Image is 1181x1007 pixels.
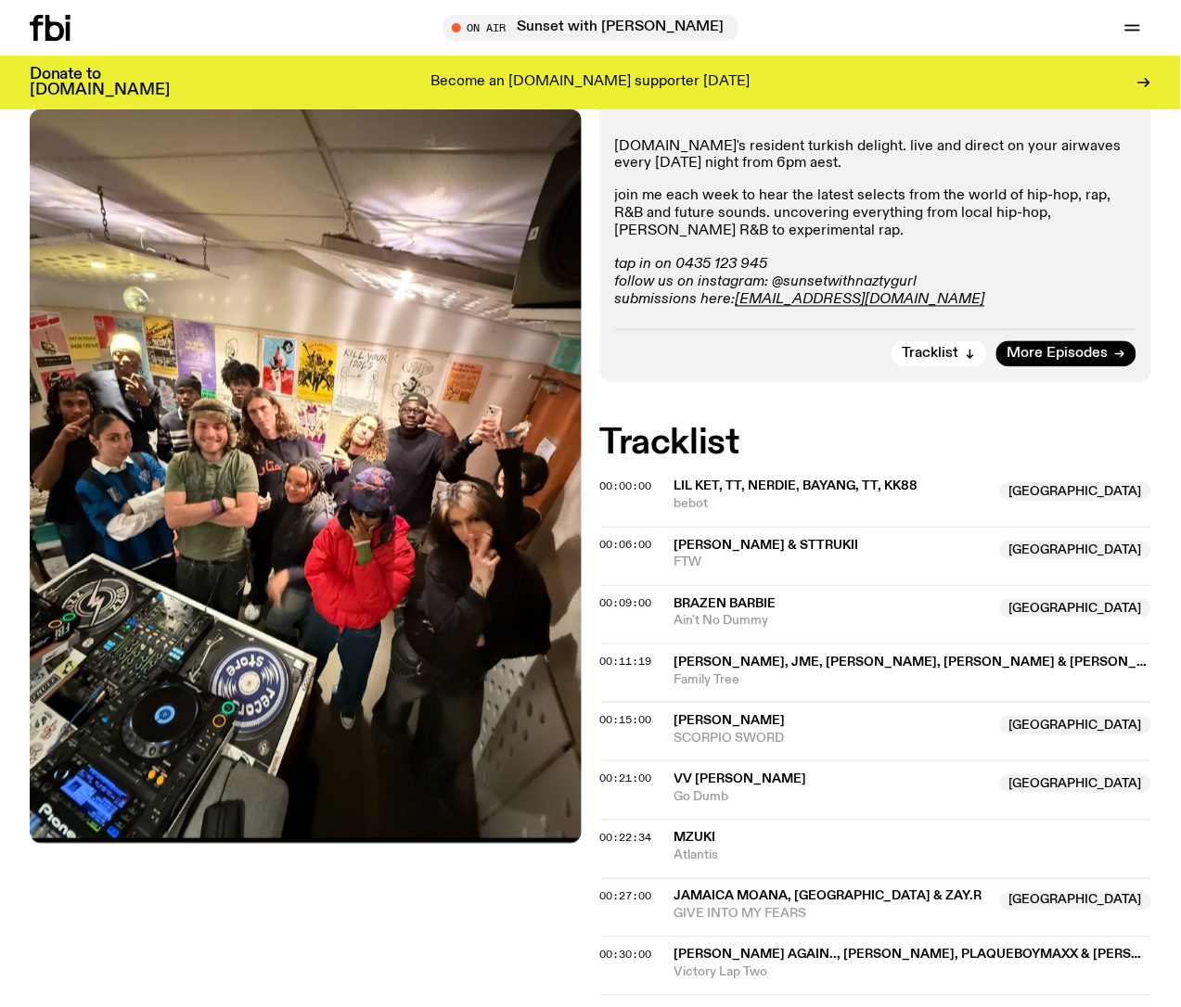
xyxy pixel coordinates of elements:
span: 00:21:00 [600,771,652,786]
span: 00:09:00 [600,596,652,611]
p: Become an [DOMAIN_NAME] supporter [DATE] [431,74,751,91]
span: [GEOGRAPHIC_DATA] [1000,599,1151,618]
span: Brazen Barbie [674,598,777,611]
em: tap in on 0435 123 945 [615,258,768,273]
span: [GEOGRAPHIC_DATA] [1000,541,1151,559]
button: Tracklist [892,341,987,367]
span: 00:27:00 [600,889,652,904]
span: Mzuki [674,832,716,845]
p: [DOMAIN_NAME]'s resident turkish delight. live and direct on your airwaves every [DATE] night fro... [615,138,1137,173]
h2: Tracklist [600,427,1152,460]
span: 00:11:19 [600,655,652,669]
span: GIVE INTO MY FEARS [674,906,990,924]
span: SCORPIO SWORD [674,731,990,748]
span: FTW [674,554,990,572]
a: [EMAIL_ADDRESS][DOMAIN_NAME] [736,293,985,308]
button: 00:21:00 [600,774,652,784]
span: Atlantis [674,848,1152,865]
span: Jamaica Moana, [GEOGRAPHIC_DATA] & ZAY.R [674,890,982,903]
span: bebot [674,496,990,514]
span: 00:22:34 [600,831,652,846]
h3: Donate to [DOMAIN_NAME] [30,67,170,98]
span: [PERSON_NAME] & STTRUKII [674,540,859,553]
span: Tracklist [903,348,959,362]
span: Ain't No Dummy [674,613,990,631]
span: 00:15:00 [600,713,652,728]
button: 00:09:00 [600,599,652,609]
span: 00:00:00 [600,479,652,494]
button: 00:11:19 [600,657,652,668]
button: 00:06:00 [600,541,652,551]
span: Tune in live [463,20,729,34]
em: submissions here: [615,293,736,308]
span: Victory Lap Two [674,964,1152,982]
span: More Episodes [1008,348,1109,362]
button: On AirSunset with [PERSON_NAME] [443,15,738,41]
button: 00:30:00 [600,950,652,961]
span: Vv [PERSON_NAME] [674,773,807,786]
span: [GEOGRAPHIC_DATA] [1000,716,1151,734]
span: 00:06:00 [600,538,652,553]
button: 00:27:00 [600,892,652,902]
span: Family Tree [674,672,1152,690]
button: 00:00:00 [600,482,652,492]
span: [GEOGRAPHIC_DATA] [1000,482,1151,501]
a: More Episodes [996,341,1136,367]
span: [GEOGRAPHIC_DATA] [1000,892,1151,911]
span: 00:30:00 [600,948,652,962]
span: [GEOGRAPHIC_DATA] [1000,774,1151,793]
span: lil ket, tt, Nerdie, BAYANG, TT, kk88 [674,480,918,493]
button: 00:15:00 [600,716,652,726]
em: follow us on instagram: @sunsetwithnaztygurl [615,275,918,290]
p: join me each week to hear the latest selects from the world of hip-hop, rap, R&B and future sound... [615,188,1137,242]
span: Go Dumb [674,789,990,807]
span: [PERSON_NAME] [674,715,786,728]
button: 00:22:34 [600,834,652,844]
